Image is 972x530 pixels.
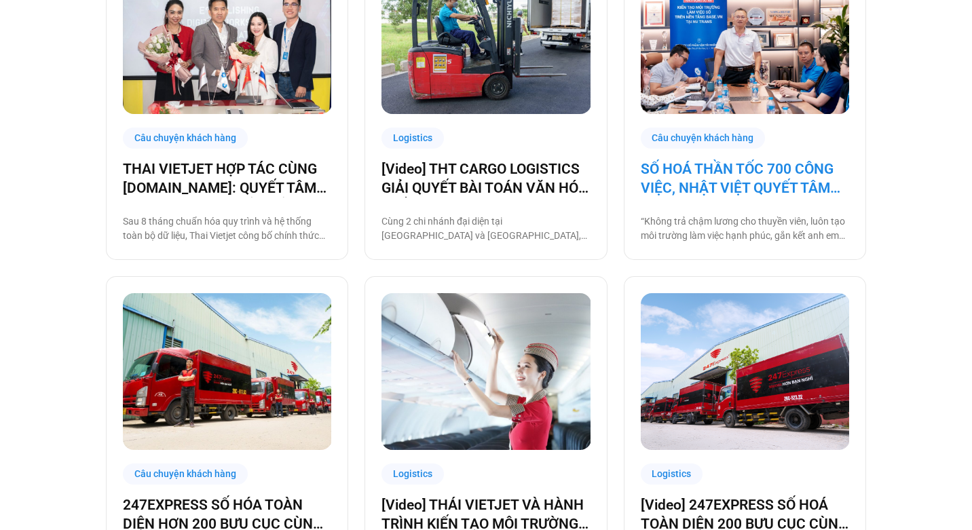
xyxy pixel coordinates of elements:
a: [Video] THT CARGO LOGISTICS GIẢI QUYẾT BÀI TOÁN VĂN HÓA NHẰM TĂNG TRƯỞNG BỀN VỮNG CÙNG BASE [381,159,590,197]
a: 247 express chuyển đổi số cùng base [123,293,331,450]
p: Cùng 2 chi nhánh đại diện tại [GEOGRAPHIC_DATA] và [GEOGRAPHIC_DATA], THT Cargo Logistics là một ... [381,214,590,243]
div: Logistics [381,463,444,485]
div: Logistics [381,128,444,149]
div: Câu chuyện khách hàng [123,463,248,485]
div: Câu chuyện khách hàng [641,128,766,149]
img: 247 express chuyển đổi số cùng base [123,293,332,450]
p: “Không trả chậm lương cho thuyền viên, luôn tạo môi trường làm việc hạnh phúc, gắn kết anh em tàu... [641,214,849,243]
img: Thai VietJet chuyển đổi số cùng Basevn [381,293,591,450]
p: Sau 8 tháng chuẩn hóa quy trình và hệ thống toàn bộ dữ liệu, Thai Vietjet công bố chính thức vận ... [123,214,331,243]
div: Logistics [641,463,703,485]
a: THAI VIETJET HỢP TÁC CÙNG [DOMAIN_NAME]: QUYẾT TÂM “CẤT CÁNH” CHUYỂN ĐỔI SỐ [123,159,331,197]
div: Câu chuyện khách hàng [123,128,248,149]
a: SỐ HOÁ THẦN TỐC 700 CÔNG VIỆC, NHẬT VIỆT QUYẾT TÂM “GẮN KẾT TÀU – BỜ” [641,159,849,197]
